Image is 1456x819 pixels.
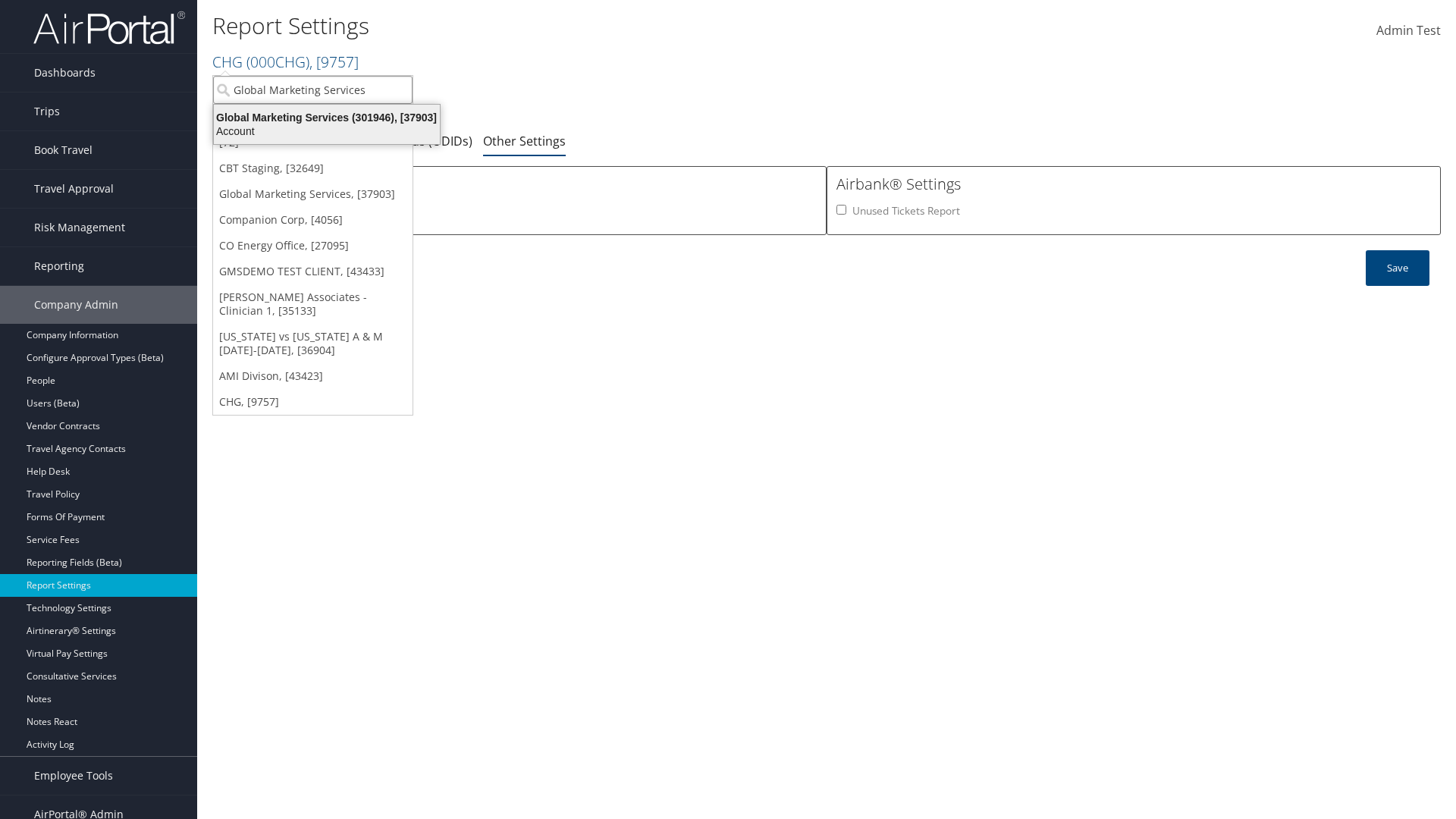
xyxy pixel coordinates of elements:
[836,174,1431,195] h3: Airbank® Settings
[33,10,185,45] img: airportal-logo.png
[1376,8,1441,55] a: Admin Test
[34,131,93,169] span: Book Travel
[213,259,413,284] a: GMSDEMO TEST CLIENT, [43433]
[1366,250,1429,286] button: Save
[222,174,817,195] h3: Savings Tracker Settings
[34,757,113,795] span: Employee Tools
[34,93,60,130] span: Trips
[213,284,413,324] a: [PERSON_NAME] Associates - Clinician 1, [35133]
[205,111,449,124] div: Global Marketing Services (301946), [37903]
[213,181,413,207] a: Global Marketing Services, [37903]
[852,203,960,218] label: Unused Tickets Report
[483,133,566,149] a: Other Settings
[34,170,114,208] span: Travel Approval
[213,207,413,233] a: Companion Corp, [4056]
[34,247,84,285] span: Reporting
[213,363,413,389] a: AMI Divison, [43423]
[34,286,118,324] span: Company Admin
[212,52,359,72] a: CHG
[34,54,96,92] span: Dashboards
[213,389,413,415] a: CHG, [9757]
[213,76,413,104] input: Search Accounts
[205,124,449,138] div: Account
[213,155,413,181] a: CBT Staging, [32649]
[246,52,309,72] span: ( 000CHG )
[34,209,125,246] span: Risk Management
[213,324,413,363] a: [US_STATE] vs [US_STATE] A & M [DATE]-[DATE], [36904]
[309,52,359,72] span: , [ 9757 ]
[1376,22,1441,39] span: Admin Test
[212,10,1031,42] h1: Report Settings
[213,233,413,259] a: CO Energy Office, [27095]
